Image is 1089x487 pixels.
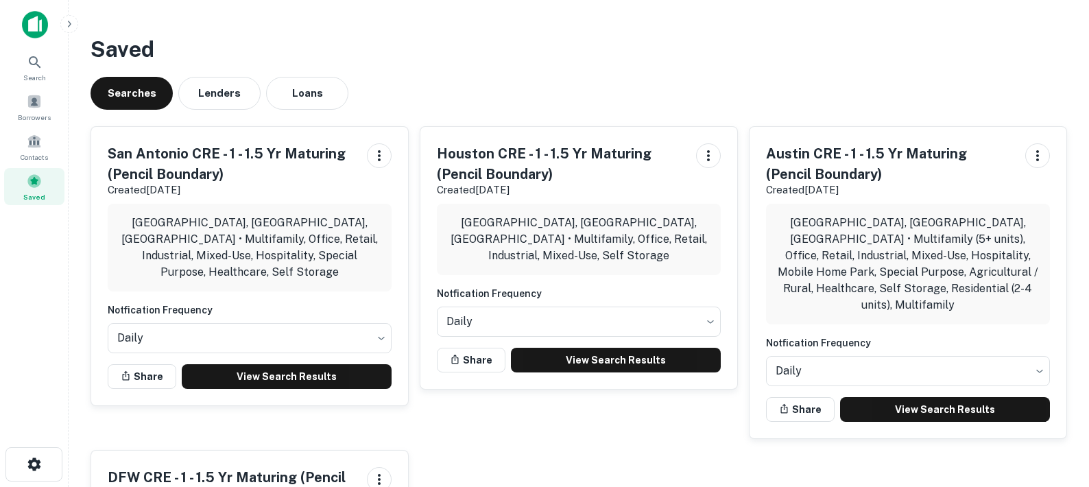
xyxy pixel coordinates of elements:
[766,397,835,422] button: Share
[91,33,1067,66] h3: Saved
[108,319,392,357] div: Without label
[1020,333,1089,399] iframe: Chat Widget
[22,11,48,38] img: capitalize-icon.png
[21,152,48,163] span: Contacts
[4,168,64,205] a: Saved
[766,352,1050,390] div: Without label
[437,143,685,185] h5: Houston CRE - 1 - 1.5 Yr Maturing (Pencil Boundary)
[178,77,261,110] button: Lenders
[4,88,64,126] a: Borrowers
[437,286,721,301] h6: Notfication Frequency
[119,215,381,281] p: [GEOGRAPHIC_DATA], [GEOGRAPHIC_DATA], [GEOGRAPHIC_DATA] • Multifamily, Office, Retail, Industrial...
[766,335,1050,351] h6: Notfication Frequency
[108,364,176,389] button: Share
[4,49,64,86] a: Search
[448,215,710,264] p: [GEOGRAPHIC_DATA], [GEOGRAPHIC_DATA], [GEOGRAPHIC_DATA] • Multifamily, Office, Retail, Industrial...
[437,182,685,198] p: Created [DATE]
[108,302,392,318] h6: Notfication Frequency
[511,348,721,372] a: View Search Results
[108,182,356,198] p: Created [DATE]
[23,72,46,83] span: Search
[437,348,505,372] button: Share
[23,191,45,202] span: Saved
[766,143,1014,185] h5: Austin CRE - 1 - 1.5 Yr Maturing (Pencil Boundary)
[108,143,356,185] h5: San Antonio CRE - 1 - 1.5 Yr Maturing (Pencil Boundary)
[777,215,1039,313] p: [GEOGRAPHIC_DATA], [GEOGRAPHIC_DATA], [GEOGRAPHIC_DATA] • Multifamily (5+ units), Office, Retail,...
[4,128,64,165] a: Contacts
[91,77,173,110] button: Searches
[840,397,1050,422] a: View Search Results
[437,302,721,341] div: Without label
[266,77,348,110] button: Loans
[766,182,1014,198] p: Created [DATE]
[182,364,392,389] a: View Search Results
[18,112,51,123] span: Borrowers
